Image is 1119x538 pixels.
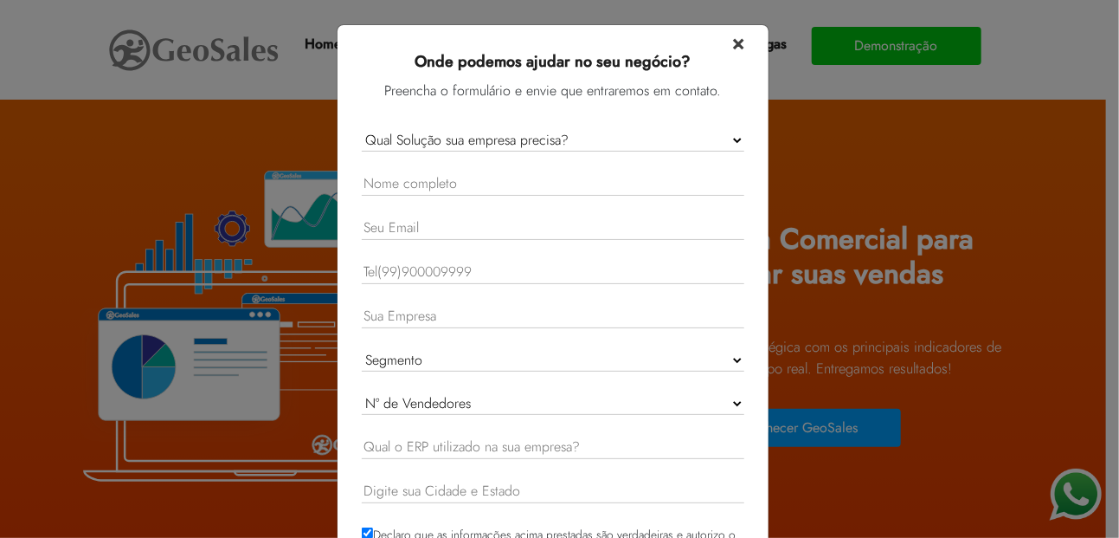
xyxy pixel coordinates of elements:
[415,50,691,73] b: Onde podemos ajudar no seu negócio?
[732,27,744,57] span: ×
[362,436,744,459] input: Qual o ERP utilizado na sua empresa?
[385,81,722,101] label: Preencha o formulário e envie que entraremos em contato.
[732,32,744,53] button: Close
[362,305,744,328] input: Sua Empresa
[362,480,744,503] input: Digite sua Cidade e Estado
[362,217,744,240] input: Seu Email
[362,172,744,196] input: Nome completo
[362,261,744,284] input: Tel(99)900009999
